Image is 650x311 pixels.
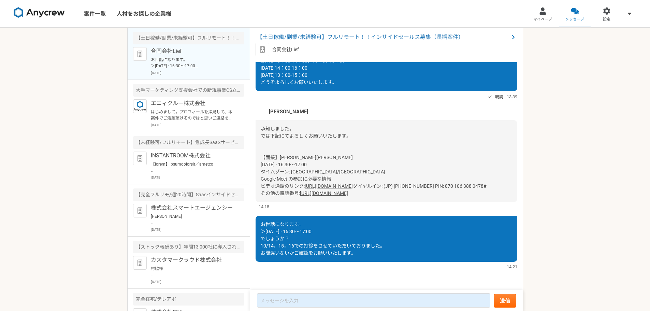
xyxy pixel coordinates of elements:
[257,33,509,41] span: 【土日稼働/副業/未経験可】フルリモート！！インサイドセールス募集（長期案件）
[269,108,308,115] span: [PERSON_NAME]
[133,32,244,44] div: 【土日稼働/副業/未経験可】フルリモート！！インサイドセールス募集（長期案件）
[133,84,244,97] div: 大手マーケティング支援会社での新規事業CS立ち上げポジションを募集
[261,222,385,256] span: お世話になります。 ＞[DATE] · 16:30～17:00 でしょうか？ 10/14，15，16での打診をさせていただいておりました。 お間違いないかご確認をお願いいたします。
[151,57,235,69] p: お世話になります。 ＞[DATE] · 16:30～17:00 でしょうか？ 10/14，15，16での打診をさせていただいておりました。 お間違いないかご確認をお願いいたします。
[133,293,244,306] div: 完全在宅/テレアポ
[305,183,353,189] a: [URL][DOMAIN_NAME]
[259,203,269,210] span: 14:18
[151,70,244,75] p: [DATE]
[603,17,610,22] span: 設定
[151,279,244,284] p: [DATE]
[151,204,235,212] p: 株式会社スマートエージェンシー
[565,17,584,22] span: メッセージ
[261,44,345,85] span: お世話になります。 以下のご都合はいかがでしょうか？ [DATE]13：00-14：00、16：30-18：00 [DATE]14：00-16：00 [DATE]13：00-15：00 どうぞよ...
[133,204,147,217] img: default_org_logo-42cde973f59100197ec2c8e796e4974ac8490bb5b08a0eb061ff975e4574aa76.png
[133,188,244,201] div: 【完全フルリモ/週20時間】Saasインサイドセールス業務／立ち上げフェーズ
[151,152,235,160] p: INSTANTROOM株式会社
[151,161,235,173] p: 【lorem】ipsumdolorsit／ametco adipisci elitsed doeiusmodtempori、utlaboreetdo。 magnaaliquaenima、mini...
[151,175,244,180] p: [DATE]
[133,136,244,149] div: 【未経験可/フルリモート】急成長SaaSサービスのインサイドセールス
[300,190,348,196] a: [URL][DOMAIN_NAME]
[533,17,552,22] span: マイページ
[151,213,235,226] p: [PERSON_NAME] お世話になります。[PERSON_NAME]と申します。 ご返信いただきありがとうございます。 確認とご連絡が遅くなり申し訳ありません。 ｜選考の参考に下記の経験の有...
[133,256,147,270] img: default_org_logo-42cde973f59100197ec2c8e796e4974ac8490bb5b08a0eb061ff975e4574aa76.png
[256,43,269,56] img: default_org_logo-42cde973f59100197ec2c8e796e4974ac8490bb5b08a0eb061ff975e4574aa76.png
[14,7,65,18] img: 8DqYSo04kwAAAAASUVORK5CYII=
[133,47,147,61] img: default_org_logo-42cde973f59100197ec2c8e796e4974ac8490bb5b08a0eb061ff975e4574aa76.png
[151,47,235,55] p: 合同会社Lief
[272,46,299,53] p: 合同会社Lief
[495,93,503,101] span: 既読
[507,264,517,270] span: 14:21
[151,266,235,278] p: 村脇様 おせわになります。Katrus株式会社の[PERSON_NAME]と申します。 [DATE]14：00から予約させていただきました。 どうぞよろしくお願いいたします。
[151,123,244,128] p: [DATE]
[261,126,385,189] span: 承知しました。 では下記にてよろしくお願いいたします。 【面接】[PERSON_NAME][PERSON_NAME] [DATE] · 16:30～17:00 タイムゾーン: [GEOGRAPH...
[133,241,244,253] div: 【ストック報酬あり】年間13,000社に導入されたSaasのリード獲得のご依頼
[256,107,266,117] img: unnamed.png
[507,94,517,100] span: 13:39
[151,109,235,121] p: はじめまして。プロフィールを拝見して、本案件でご活躍頂けるのではと思いご連絡を差し上げました。 案件ページの内容をご確認頂き、もし条件など合致されるようでしたら是非詳細をご案内できればと思います...
[133,152,147,165] img: default_org_logo-42cde973f59100197ec2c8e796e4974ac8490bb5b08a0eb061ff975e4574aa76.png
[151,227,244,232] p: [DATE]
[494,294,516,308] button: 送信
[261,183,487,196] span: ダイヤルイン: ‪(JP) [PHONE_NUMBER]‬ PIN: ‪870 106 388 0478‬# その他の電話番号:
[151,99,235,108] p: エニィクルー株式会社
[133,99,147,113] img: logo_text_blue_01.png
[151,256,235,264] p: カスタマークラウド株式会社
